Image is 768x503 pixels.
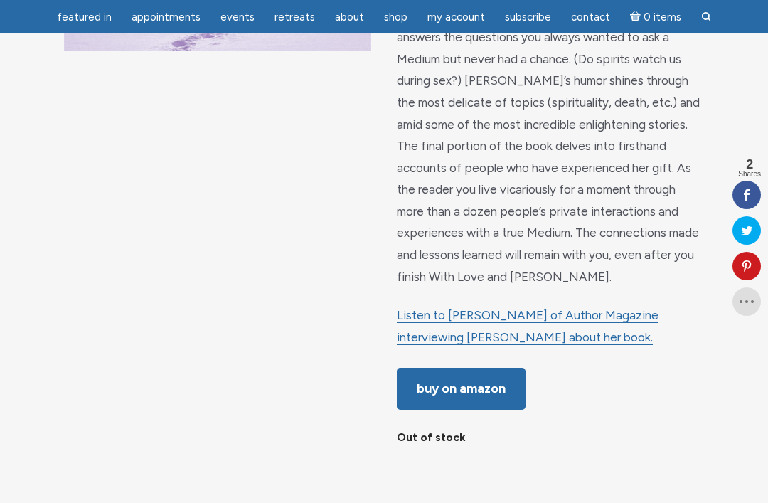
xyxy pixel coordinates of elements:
a: featured in [48,4,120,31]
a: Listen to [PERSON_NAME] of Author Magazine interviewing [PERSON_NAME] about her book. [397,308,658,345]
span: Shares [738,171,761,178]
a: My Account [419,4,494,31]
a: Retreats [266,4,324,31]
span: Appointments [132,11,201,23]
p: Out of stock [397,427,704,449]
a: Shop [375,4,416,31]
a: Events [212,4,263,31]
span: Shop [384,11,407,23]
span: Events [220,11,255,23]
a: Appointments [123,4,209,31]
i: Cart [630,11,644,23]
span: My Account [427,11,485,23]
span: Subscribe [505,11,551,23]
span: About [335,11,364,23]
a: Subscribe [496,4,560,31]
span: featured in [57,11,112,23]
span: 2 [738,158,761,171]
span: Contact [571,11,610,23]
span: 0 items [644,12,681,23]
a: Cart0 items [622,2,690,31]
a: Buy on Amazon [397,368,526,410]
span: Retreats [274,11,315,23]
a: Contact [562,4,619,31]
a: About [326,4,373,31]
